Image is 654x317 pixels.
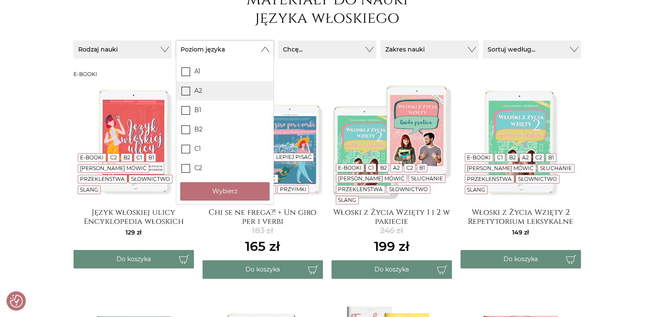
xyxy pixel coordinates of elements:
[467,165,534,171] a: [PERSON_NAME] mówić
[374,225,409,237] del: 246
[393,165,400,171] a: A2
[483,40,581,58] button: Sortuj według...
[245,237,280,256] ins: 165
[279,186,306,192] a: Przyimki
[374,237,409,256] ins: 199
[126,229,141,236] span: 129
[148,154,154,161] a: B1
[389,186,428,192] a: Słownictwo
[10,295,23,308] button: Preferencje co do zgód
[176,40,274,58] button: Poziom języka
[467,176,512,182] a: Przekleństwa
[338,197,356,203] a: Slang
[176,81,273,101] label: A2
[203,208,323,225] a: Chi se ne frega?! + Un giro per i verbi
[406,165,413,171] a: C2
[123,154,130,161] a: B2
[518,176,557,182] a: Słownictwo
[540,165,572,171] a: Słuchanie
[110,154,117,161] a: C2
[522,154,529,161] a: A2
[276,154,312,160] a: Lepiej pisać
[548,154,554,161] a: B1
[338,165,362,171] a: E-booki
[411,175,443,182] a: Słuchanie
[381,40,479,58] button: Zakres nauki
[419,165,425,171] a: B1
[176,158,273,178] label: C2
[535,154,542,161] a: C2
[131,176,170,182] a: Słownictwo
[368,165,374,171] a: C1
[80,186,98,193] a: Slang
[80,165,147,171] a: [PERSON_NAME] mówić
[80,176,125,182] a: Przekleństwa
[74,208,194,225] a: Język włoskiej ulicy Encyklopedia włoskich wulgaryzmów
[278,40,376,58] button: Chcę...
[176,58,274,204] div: Rodzaj nauki
[338,175,405,182] a: [PERSON_NAME] mówić
[203,260,323,279] button: Do koszyka
[176,120,273,139] label: B2
[332,208,452,225] a: Włoski z Życia Wzięty 1 i 2 w pakiecie
[512,229,529,236] span: 149
[467,186,485,193] a: Slang
[509,154,516,161] a: B2
[180,182,270,201] button: Wybierz
[332,260,452,279] button: Do koszyka
[461,250,581,268] button: Do koszyka
[176,139,273,158] label: C1
[497,154,503,161] a: C1
[74,71,581,77] h3: E-booki
[74,250,194,268] button: Do koszyka
[74,40,172,58] button: Rodzaj nauki
[176,62,273,81] label: A1
[10,295,23,308] img: Revisit consent button
[380,165,387,171] a: B2
[176,101,273,120] label: B1
[136,154,142,161] a: C1
[461,208,581,225] a: Włoski z Życia Wzięty 2 Repetytorium leksykalne
[245,225,280,237] del: 183
[80,154,104,161] a: E-booki
[338,186,383,192] a: Przekleństwa
[467,154,491,161] a: E-booki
